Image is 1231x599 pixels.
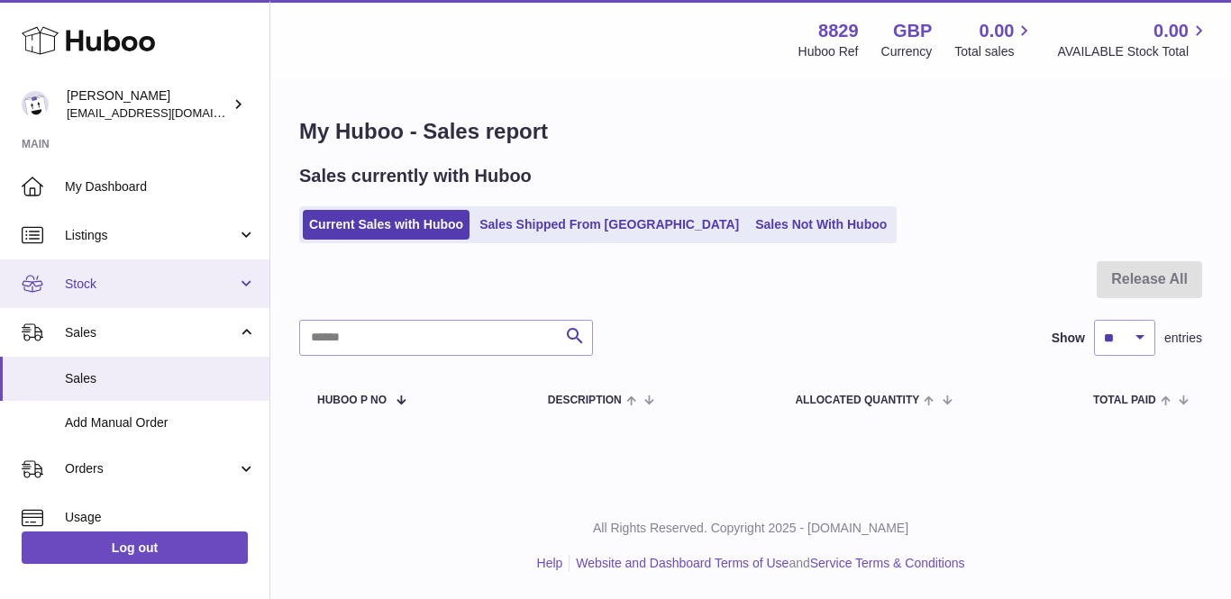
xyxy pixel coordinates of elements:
div: Currency [881,43,933,60]
p: All Rights Reserved. Copyright 2025 - [DOMAIN_NAME] [285,520,1217,537]
span: Usage [65,509,256,526]
a: 0.00 Total sales [954,19,1035,60]
a: 0.00 AVAILABLE Stock Total [1057,19,1209,60]
strong: 8829 [818,19,859,43]
span: Sales [65,370,256,387]
div: Huboo Ref [798,43,859,60]
span: Listings [65,227,237,244]
span: ALLOCATED Quantity [795,395,919,406]
h1: My Huboo - Sales report [299,117,1202,146]
span: Stock [65,276,237,293]
span: Total paid [1093,395,1156,406]
span: 0.00 [1153,19,1189,43]
span: [EMAIL_ADDRESS][DOMAIN_NAME] [67,105,265,120]
span: Orders [65,460,237,477]
span: Huboo P no [317,395,387,406]
a: Current Sales with Huboo [303,210,470,240]
strong: GBP [893,19,932,43]
li: and [570,555,964,572]
a: Help [537,556,563,570]
h2: Sales currently with Huboo [299,164,532,188]
a: Log out [22,531,248,564]
span: Add Manual Order [65,414,256,431]
span: My Dashboard [65,178,256,195]
a: Sales Shipped From [GEOGRAPHIC_DATA] [473,210,745,240]
span: Description [548,395,622,406]
span: 0.00 [980,19,1015,43]
span: AVAILABLE Stock Total [1057,43,1209,60]
a: Service Terms & Conditions [810,556,965,570]
a: Website and Dashboard Terms of Use [576,556,789,570]
span: Total sales [954,43,1035,60]
img: commandes@kpmatech.com [22,91,49,118]
span: entries [1164,330,1202,347]
a: Sales Not With Huboo [749,210,893,240]
label: Show [1052,330,1085,347]
span: Sales [65,324,237,341]
div: [PERSON_NAME] [67,87,229,122]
